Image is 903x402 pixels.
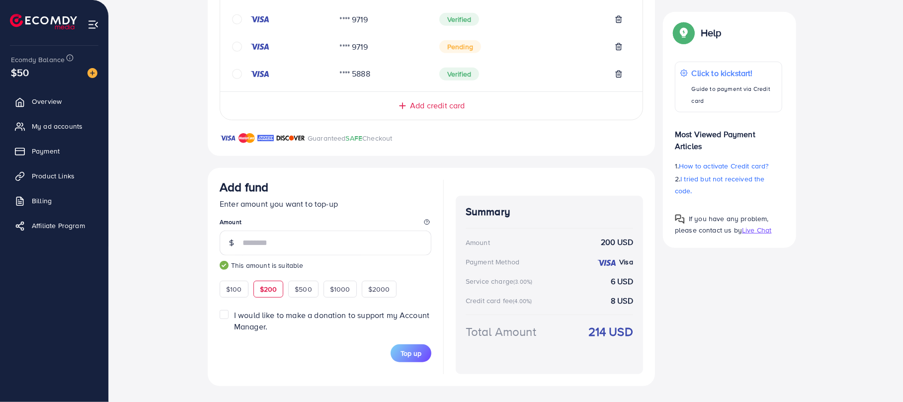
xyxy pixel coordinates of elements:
span: My ad accounts [32,121,82,131]
span: I tried but not received the code. [675,174,765,196]
img: credit [597,259,617,267]
span: I would like to make a donation to support my Account Manager. [234,310,429,332]
iframe: Chat [861,357,896,395]
a: Overview [7,91,101,111]
a: Product Links [7,166,101,186]
span: Pending [439,40,481,53]
strong: 8 USD [611,295,633,307]
img: logo [10,14,77,29]
small: (4.00%) [513,297,532,305]
p: 2. [675,173,782,197]
span: Ecomdy Balance [11,55,65,65]
span: Top up [401,348,421,358]
span: How to activate Credit card? [679,161,768,171]
span: Product Links [32,171,75,181]
button: Top up [391,344,431,362]
a: Billing [7,191,101,211]
div: Service charge [466,276,535,286]
div: Amount [466,238,490,247]
span: Live Chat [742,225,771,235]
h3: Add fund [220,180,268,194]
p: Click to kickstart! [692,67,777,79]
span: $50 [12,63,28,82]
div: Credit card fee [466,296,535,306]
img: image [87,68,97,78]
strong: Visa [619,257,633,267]
span: $2000 [368,284,390,294]
span: Affiliate Program [32,221,85,231]
legend: Amount [220,218,431,230]
a: My ad accounts [7,116,101,136]
span: Payment [32,146,60,156]
a: Payment [7,141,101,161]
strong: 6 USD [611,276,633,287]
a: Affiliate Program [7,216,101,236]
img: credit [250,15,270,23]
img: credit [250,70,270,78]
p: 1. [675,160,782,172]
img: Popup guide [675,214,685,224]
span: SAFE [346,133,363,143]
h4: Summary [466,206,633,218]
svg: circle [232,14,242,24]
span: Verified [439,68,479,80]
span: Verified [439,13,479,26]
span: $500 [295,284,312,294]
div: Payment Method [466,257,519,267]
span: Overview [32,96,62,106]
span: $1000 [330,284,350,294]
strong: 200 USD [601,237,633,248]
p: Enter amount you want to top-up [220,198,431,210]
svg: circle [232,69,242,79]
div: Total Amount [466,323,536,340]
p: Guide to payment via Credit card [692,83,777,107]
small: This amount is suitable [220,260,431,270]
span: If you have any problem, please contact us by [675,214,769,235]
small: (3.00%) [513,278,532,286]
span: $200 [260,284,277,294]
img: menu [87,19,99,30]
span: $100 [226,284,242,294]
img: Popup guide [675,24,693,42]
img: credit [250,43,270,51]
span: Add credit card [410,100,465,111]
img: brand [220,132,236,144]
img: guide [220,261,229,270]
p: Most Viewed Payment Articles [675,120,782,152]
img: brand [257,132,274,144]
strong: 214 USD [588,323,633,340]
p: Guaranteed Checkout [308,132,393,144]
svg: circle [232,42,242,52]
img: brand [239,132,255,144]
img: brand [276,132,305,144]
p: Help [701,27,722,39]
span: Billing [32,196,52,206]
